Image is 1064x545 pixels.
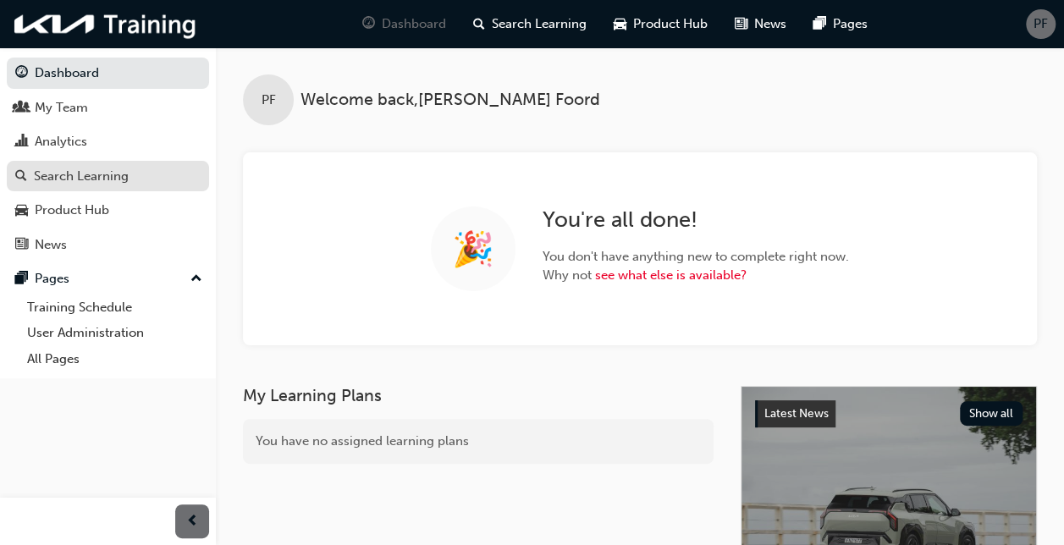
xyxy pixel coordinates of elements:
[20,346,209,372] a: All Pages
[15,169,27,184] span: search-icon
[543,247,849,267] span: You don't have anything new to complete right now.
[7,195,209,226] a: Product Hub
[20,295,209,321] a: Training Schedule
[20,320,209,346] a: User Administration
[452,239,494,259] span: 🎉
[614,14,626,35] span: car-icon
[460,7,600,41] a: search-iconSearch Learning
[600,7,721,41] a: car-iconProduct Hub
[1034,14,1048,34] span: PF
[960,401,1023,426] button: Show all
[755,400,1023,427] a: Latest NewsShow all
[35,269,69,289] div: Pages
[15,66,28,81] span: guage-icon
[35,132,87,151] div: Analytics
[7,161,209,192] a: Search Learning
[7,263,209,295] button: Pages
[186,511,199,532] span: prev-icon
[15,101,28,116] span: people-icon
[243,386,714,405] h3: My Learning Plans
[262,91,276,110] span: PF
[35,201,109,220] div: Product Hub
[382,14,446,34] span: Dashboard
[15,203,28,218] span: car-icon
[34,167,129,186] div: Search Learning
[7,229,209,261] a: News
[833,14,868,34] span: Pages
[543,206,849,234] h2: You're all done!
[7,126,209,157] a: Analytics
[243,419,714,464] div: You have no assigned learning plans
[1026,9,1056,39] button: PF
[800,7,881,41] a: pages-iconPages
[813,14,826,35] span: pages-icon
[15,135,28,150] span: chart-icon
[15,238,28,253] span: news-icon
[735,14,747,35] span: news-icon
[754,14,786,34] span: News
[492,14,587,34] span: Search Learning
[35,235,67,255] div: News
[190,268,202,290] span: up-icon
[595,267,747,283] a: see what else is available?
[7,58,209,89] a: Dashboard
[300,91,600,110] span: Welcome back , [PERSON_NAME] Foord
[721,7,800,41] a: news-iconNews
[8,7,203,41] img: kia-training
[543,266,849,285] span: Why not
[7,92,209,124] a: My Team
[7,54,209,263] button: DashboardMy TeamAnalyticsSearch LearningProduct HubNews
[35,98,88,118] div: My Team
[349,7,460,41] a: guage-iconDashboard
[15,272,28,287] span: pages-icon
[473,14,485,35] span: search-icon
[633,14,708,34] span: Product Hub
[362,14,375,35] span: guage-icon
[764,406,829,421] span: Latest News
